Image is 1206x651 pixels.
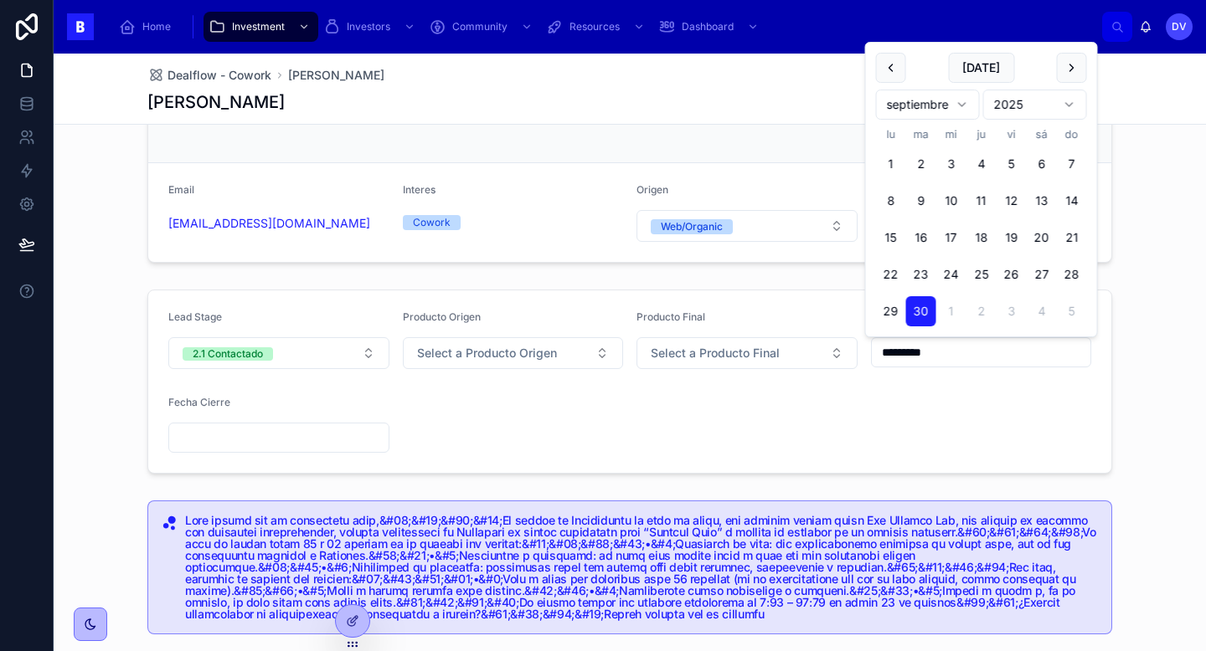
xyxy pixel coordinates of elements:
button: miércoles, 10 de septiembre de 2025 [936,186,966,216]
button: lunes, 22 de septiembre de 2025 [876,259,906,290]
button: domingo, 21 de septiembre de 2025 [1057,223,1087,253]
a: Dealflow - Cowork [147,67,271,84]
button: viernes, 26 de septiembre de 2025 [997,259,1027,290]
button: Select Button [403,337,624,369]
button: martes, 16 de septiembre de 2025 [906,223,936,253]
span: Origen [636,183,668,196]
button: sábado, 20 de septiembre de 2025 [1027,223,1057,253]
span: Producto Final [636,310,705,323]
button: martes, 30 de septiembre de 2025, selected [906,296,936,326]
button: miércoles, 3 de septiembre de 2025 [936,149,966,179]
button: jueves, 25 de septiembre de 2025 [966,259,997,290]
a: Investors [318,12,424,42]
button: domingo, 5 de octubre de 2025 [1057,296,1087,326]
img: App logo [67,13,94,40]
th: miércoles [936,126,966,142]
a: Resources [541,12,653,42]
button: miércoles, 1 de octubre de 2025 [936,296,966,326]
span: DV [1172,20,1187,33]
button: [DATE] [948,53,1014,83]
button: sábado, 27 de septiembre de 2025 [1027,259,1057,290]
button: lunes, 1 de septiembre de 2025 [876,149,906,179]
span: Investment [232,20,285,33]
span: Select a Producto Final [651,345,780,361]
h1: [PERSON_NAME] [147,90,285,114]
button: jueves, 11 de septiembre de 2025 [966,186,997,216]
button: martes, 23 de septiembre de 2025 [906,259,936,290]
div: Cowork [413,215,451,230]
span: Resources [569,20,620,33]
a: Dashboard [653,12,767,42]
button: martes, 9 de septiembre de 2025 [906,186,936,216]
th: domingo [1057,126,1087,142]
button: miércoles, 17 de septiembre de 2025 [936,223,966,253]
th: lunes [876,126,906,142]
th: martes [906,126,936,142]
span: Community [452,20,508,33]
button: domingo, 7 de septiembre de 2025 [1057,149,1087,179]
button: jueves, 4 de septiembre de 2025 [966,149,997,179]
th: sábado [1027,126,1057,142]
button: lunes, 15 de septiembre de 2025 [876,223,906,253]
span: Home [142,20,171,33]
button: lunes, 8 de septiembre de 2025 [876,186,906,216]
button: sábado, 13 de septiembre de 2025 [1027,186,1057,216]
span: Select a Producto Origen [417,345,557,361]
a: [PERSON_NAME] [288,67,384,84]
button: miércoles, 24 de septiembre de 2025 [936,259,966,290]
button: martes, 2 de septiembre de 2025 [906,149,936,179]
button: lunes, 29 de septiembre de 2025 [876,296,906,326]
th: jueves [966,126,997,142]
span: Lead Stage [168,310,222,323]
a: Home [114,12,183,42]
table: septiembre 2025 [876,126,1087,326]
button: viernes, 19 de septiembre de 2025 [997,223,1027,253]
button: viernes, 3 de octubre de 2025 [997,296,1027,326]
button: viernes, 12 de septiembre de 2025 [997,186,1027,216]
span: Email [168,183,194,196]
a: [EMAIL_ADDRESS][DOMAIN_NAME] [168,215,370,232]
span: Investors [347,20,390,33]
button: Select Button [168,337,389,369]
button: jueves, 2 de octubre de 2025 [966,296,997,326]
button: jueves, 18 de septiembre de 2025 [966,223,997,253]
div: 2.1 Contactado [193,347,263,361]
a: Community [424,12,541,42]
div: Web/Organic [661,219,723,234]
span: Producto Origen [403,310,481,323]
th: viernes [997,126,1027,142]
button: viernes, 5 de septiembre de 2025 [997,149,1027,179]
button: domingo, 14 de septiembre de 2025 [1057,186,1087,216]
span: Interes [403,183,435,196]
button: domingo, 28 de septiembre de 2025 [1057,259,1087,290]
button: Unselect WEB_ORGANIC [651,218,733,234]
span: Dealflow - Cowork [167,67,271,84]
a: Investment [204,12,318,42]
div: scrollable content [107,8,1102,45]
button: sábado, 6 de septiembre de 2025 [1027,149,1057,179]
span: Fecha Cierre [168,396,230,408]
button: Select Button [636,337,858,369]
button: Select Button [636,210,858,242]
button: sábado, 4 de octubre de 2025 [1027,296,1057,326]
h5: Hola espero que se encuentren bien,&#13;&#10;&#13;&#10;Mi nombre es Christopher es todo un gusto,... [185,515,1098,620]
span: Dashboard [682,20,734,33]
